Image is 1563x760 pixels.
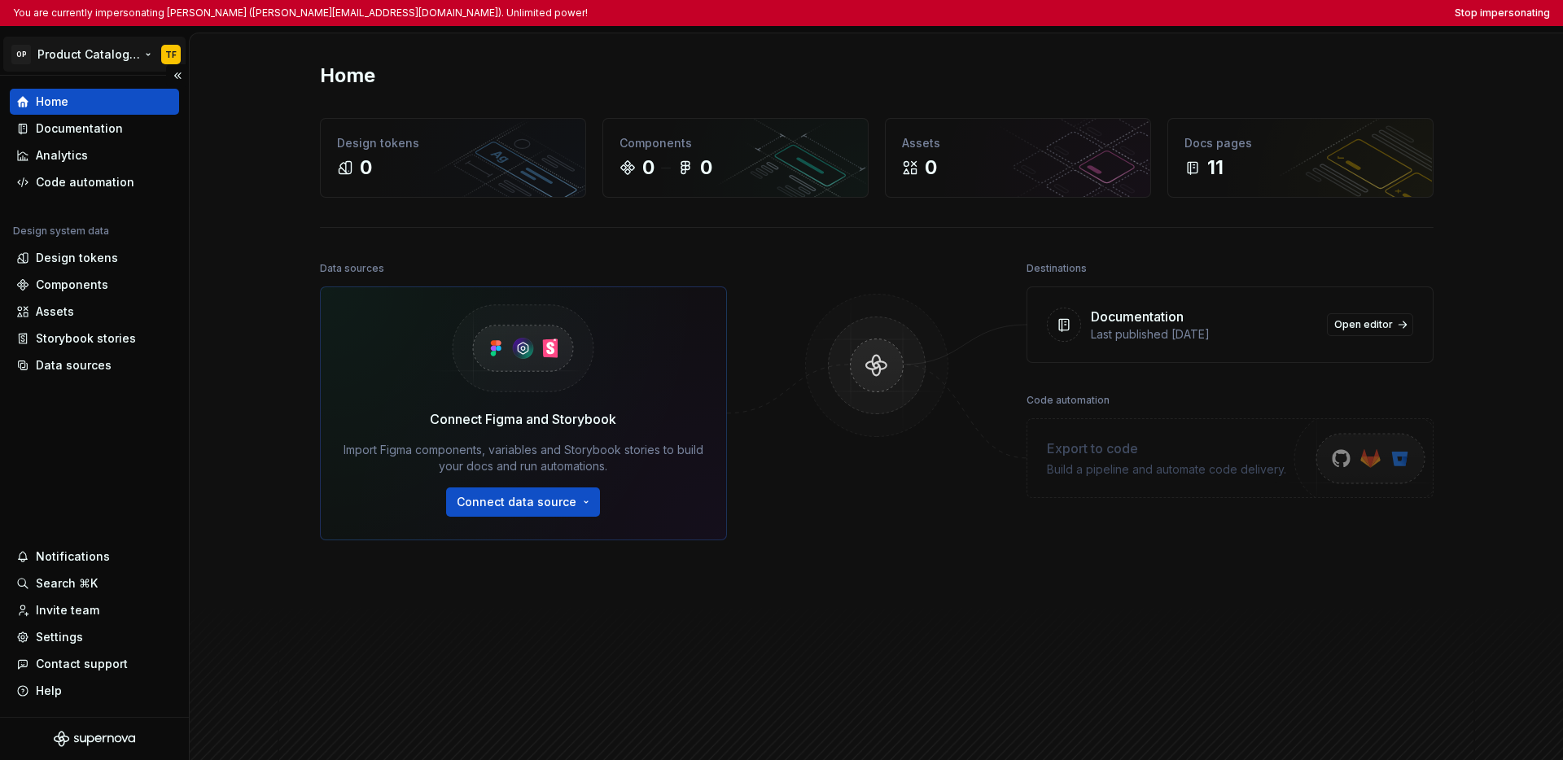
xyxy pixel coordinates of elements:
a: Storybook stories [10,325,179,352]
div: Documentation [1091,307,1184,326]
div: Assets [36,304,74,320]
div: Assets [902,135,1134,151]
a: Code automation [10,169,179,195]
a: Docs pages11 [1167,118,1434,198]
div: Notifications [36,548,110,565]
button: OPProduct Catalogue ServiceTF [3,37,186,72]
div: Destinations [1027,257,1087,280]
button: Collapse sidebar [166,64,189,87]
button: Search ⌘K [10,570,179,596]
svg: Supernova Logo [54,731,135,747]
a: Components [10,272,179,298]
div: Data sources [320,257,384,280]
span: Open editor [1334,318,1393,331]
div: 0 [925,155,937,181]
a: Design tokens [10,245,179,271]
div: Design system data [13,225,109,238]
button: Contact support [10,651,179,677]
button: Connect data source [446,487,600,517]
div: Connect Figma and Storybook [430,409,616,429]
a: Components00 [602,118,869,198]
a: Invite team [10,597,179,623]
div: Analytics [36,147,88,164]
button: Help [10,678,179,704]
div: 0 [360,155,372,181]
div: Storybook stories [36,330,136,347]
div: Product Catalogue Service [37,46,142,63]
div: 0 [700,155,712,181]
div: Help [36,683,62,699]
div: Build a pipeline and automate code delivery. [1047,461,1286,478]
div: TF [165,48,177,61]
a: Analytics [10,142,179,168]
div: Last published [DATE] [1091,326,1317,343]
a: Open editor [1327,313,1413,336]
div: 0 [642,155,655,181]
div: Code automation [36,174,134,190]
div: Components [620,135,852,151]
div: Export to code [1047,439,1286,458]
a: Assets [10,299,179,325]
p: You are currently impersonating [PERSON_NAME] ([PERSON_NAME][EMAIL_ADDRESS][DOMAIN_NAME]). Unlimi... [13,7,588,20]
div: 11 [1207,155,1224,181]
button: Stop impersonating [1455,7,1550,20]
a: Settings [10,624,179,650]
h2: Home [320,63,375,89]
div: Design tokens [337,135,569,151]
div: Components [36,277,108,293]
div: OP [11,45,31,64]
div: Data sources [36,357,112,373]
div: Contact support [36,656,128,672]
div: Docs pages [1184,135,1416,151]
div: Documentation [36,120,123,137]
div: Home [36,94,68,110]
a: Assets0 [885,118,1151,198]
div: Code automation [1027,389,1110,412]
a: Design tokens0 [320,118,586,198]
div: Invite team [36,602,99,618]
a: Data sources [10,352,179,378]
div: Search ⌘K [36,575,98,592]
div: Import Figma components, variables and Storybook stories to build your docs and run automations. [344,442,703,474]
a: Home [10,89,179,115]
span: Connect data source [457,494,576,510]
a: Documentation [10,116,179,142]
div: Design tokens [36,250,118,266]
div: Settings [36,629,83,645]
button: Notifications [10,544,179,570]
